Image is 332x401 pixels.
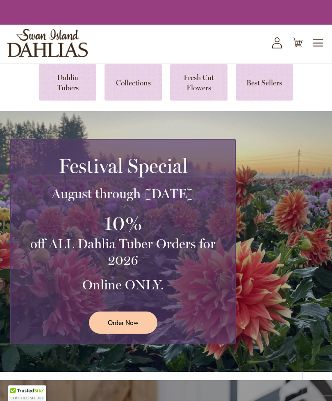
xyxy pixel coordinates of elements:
h3: Online ONLY. [21,277,225,293]
h3: off ALL Dahlia Tuber Orders for 2026 [21,236,225,268]
a: Order Now [89,312,157,333]
span: Order Now [108,318,139,327]
h3: 10% [21,210,225,236]
h2: Festival Special [21,154,225,177]
h3: August through [DATE] [21,186,225,202]
a: store logo [7,29,88,57]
